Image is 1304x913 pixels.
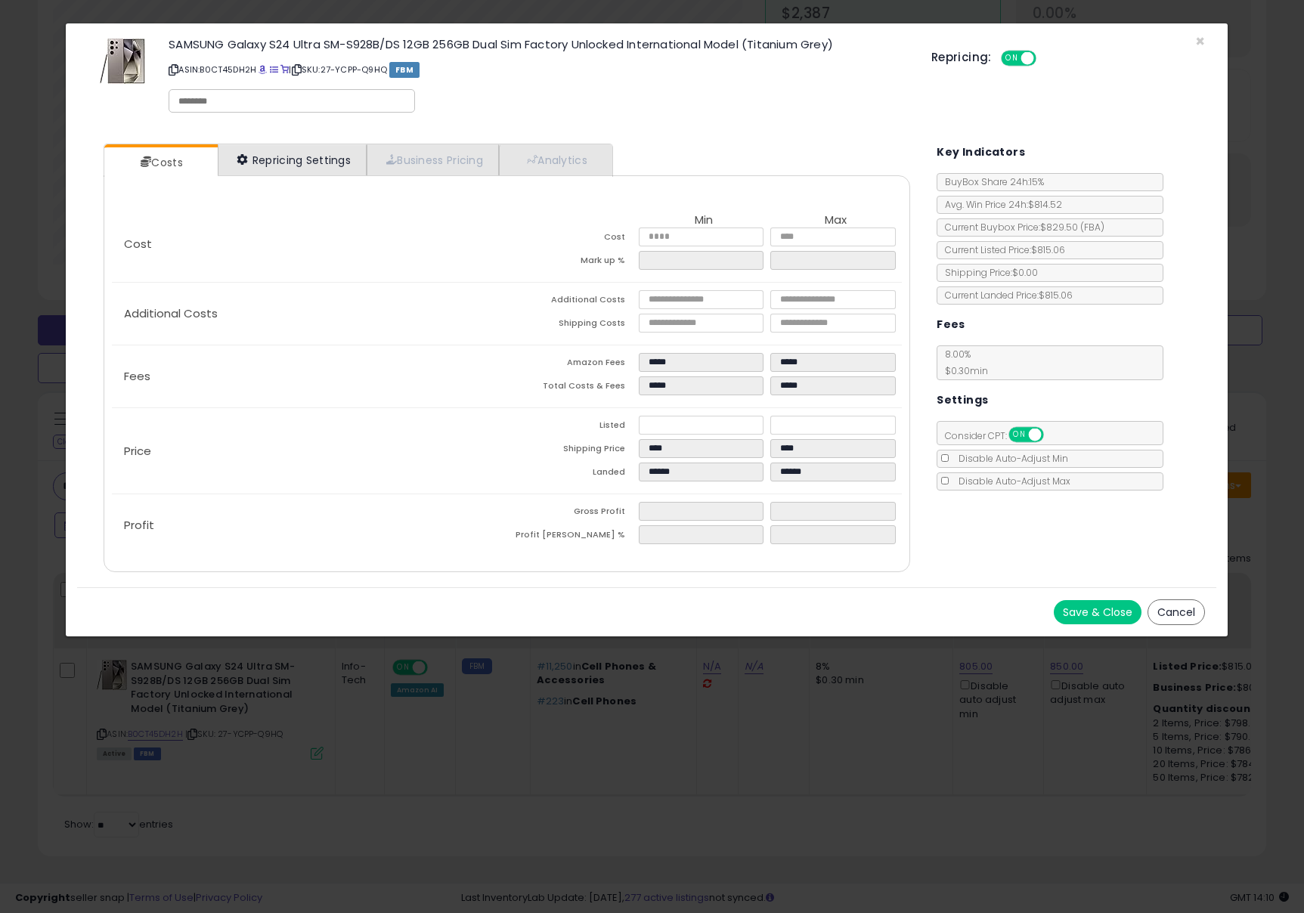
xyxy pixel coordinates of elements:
[112,445,507,457] p: Price
[1010,429,1029,441] span: ON
[639,214,770,227] th: Min
[937,266,1038,279] span: Shipping Price: $0.00
[270,63,278,76] a: All offer listings
[937,243,1065,256] span: Current Listed Price: $815.06
[937,429,1064,442] span: Consider CPT:
[280,63,289,76] a: Your listing only
[506,502,638,525] td: Gross Profit
[506,353,638,376] td: Amazon Fees
[951,475,1070,487] span: Disable Auto-Adjust Max
[937,198,1062,211] span: Avg. Win Price 24h: $814.52
[506,251,638,274] td: Mark up %
[1054,600,1141,624] button: Save & Close
[499,144,611,175] a: Analytics
[506,439,638,463] td: Shipping Price
[112,370,507,382] p: Fees
[937,143,1025,162] h5: Key Indicators
[112,519,507,531] p: Profit
[112,308,507,320] p: Additional Costs
[770,214,902,227] th: Max
[1080,221,1104,234] span: ( FBA )
[951,452,1068,465] span: Disable Auto-Adjust Min
[506,525,638,549] td: Profit [PERSON_NAME] %
[218,144,367,175] a: Repricing Settings
[112,238,507,250] p: Cost
[169,39,909,50] h3: SAMSUNG Galaxy S24 Ultra SM-S928B/DS 12GB 256GB Dual Sim Factory Unlocked International Model (Ti...
[100,39,145,84] img: 51IiDlJMCSL._SL60_.jpg
[389,62,420,78] span: FBM
[506,376,638,400] td: Total Costs & Fees
[1033,52,1058,65] span: OFF
[937,289,1073,302] span: Current Landed Price: $815.06
[169,57,909,82] p: ASIN: B0CT45DH2H | SKU: 27-YCPP-Q9HQ
[937,175,1044,188] span: BuyBox Share 24h: 15%
[937,348,988,377] span: 8.00 %
[506,227,638,251] td: Cost
[1002,52,1021,65] span: ON
[506,314,638,337] td: Shipping Costs
[937,391,988,410] h5: Settings
[367,144,499,175] a: Business Pricing
[259,63,267,76] a: BuyBox page
[937,364,988,377] span: $0.30 min
[937,315,965,334] h5: Fees
[937,221,1104,234] span: Current Buybox Price:
[506,416,638,439] td: Listed
[506,463,638,486] td: Landed
[1195,30,1205,52] span: ×
[104,147,216,178] a: Costs
[1042,429,1066,441] span: OFF
[931,51,992,63] h5: Repricing:
[1148,599,1205,625] button: Cancel
[1040,221,1104,234] span: $829.50
[506,290,638,314] td: Additional Costs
